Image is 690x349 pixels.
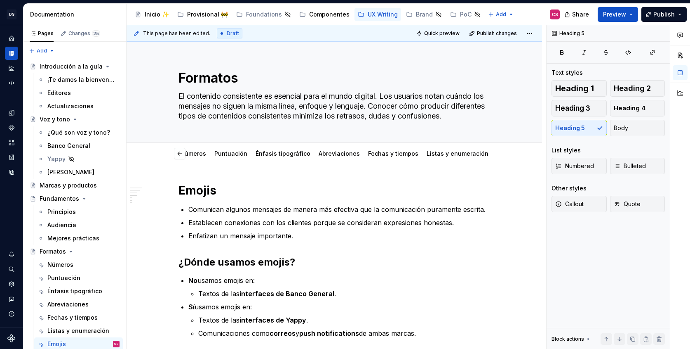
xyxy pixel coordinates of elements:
[239,290,334,298] strong: interfaces de Banco General
[368,10,398,19] div: UX Writing
[26,113,123,126] a: Voz y tono
[496,11,506,18] span: Add
[560,7,594,22] button: Share
[214,150,247,157] a: Puntuación
[7,9,16,19] div: DS
[26,192,123,205] a: Fundamentos
[145,10,169,19] div: Inicio ✨
[5,263,18,276] div: Search ⌘K
[34,139,123,152] a: Banco General
[47,208,76,216] div: Principios
[354,8,401,21] a: UX Writing
[5,106,18,119] a: Design tokens
[552,11,558,18] div: CS
[47,76,115,84] div: ¡Te damos la bienvenida! 🚀
[34,258,123,271] a: Números
[26,60,123,73] a: Introducción a la guía
[47,274,80,282] div: Puntuación
[7,334,16,342] svg: Supernova Logo
[614,162,646,170] span: Bulleted
[47,340,66,348] div: Emojis
[555,104,590,112] span: Heading 3
[555,200,584,208] span: Callout
[5,248,18,261] button: Notifications
[552,69,583,77] div: Text styles
[47,89,71,97] div: Editores
[180,150,206,157] a: Números
[47,128,110,137] div: ¿Qué son voz y tono?
[614,200,641,208] span: Quote
[2,5,21,23] button: DS
[68,30,100,37] div: Changes
[198,289,490,299] p: Textos de las .
[40,195,79,203] div: Fundamentos
[5,151,18,164] a: Storybook stories
[34,232,123,245] a: Mejores prácticas
[309,10,350,19] div: Componentes
[26,179,123,192] a: Marcas y productos
[552,158,607,174] button: Numbered
[34,298,123,311] a: Abreviaciones
[188,276,197,285] strong: No
[34,205,123,218] a: Principios
[5,62,18,75] div: Analytics
[552,184,587,192] div: Other styles
[47,168,94,176] div: [PERSON_NAME]
[423,145,492,162] div: Listas y enumeración
[26,245,123,258] a: Formatos
[188,275,490,285] p: usamos emojis en:
[477,30,517,37] span: Publish changes
[92,30,100,37] span: 25
[47,287,102,295] div: Énfasis tipográfico
[40,181,97,190] div: Marcas y productos
[34,311,123,324] a: Fechas y tiempos
[178,256,490,269] h2: ¿Dónde usamos emojis?
[30,30,54,37] div: Pages
[26,45,57,57] button: Add
[177,68,488,88] textarea: Formatos
[5,121,18,134] a: Components
[5,76,18,90] a: Code automation
[198,328,490,338] p: Comunicaciones como y de ambas marcas.
[5,166,18,179] a: Data sources
[34,166,123,179] a: [PERSON_NAME]
[188,231,490,241] p: Enfatizan un mensaje importante.
[5,278,18,291] a: Settings
[552,196,607,212] button: Callout
[131,8,172,21] a: Inicio ✨
[424,30,460,37] span: Quick preview
[40,247,66,256] div: Formatos
[40,115,70,123] div: Voz y tono
[211,145,251,162] div: Puntuación
[227,30,239,37] span: Draft
[610,80,665,97] button: Heading 2
[239,316,306,324] strong: interfaces de Yappy
[131,6,484,23] div: Page tree
[34,285,123,298] a: Énfasis tipográfico
[47,142,90,150] div: Banco General
[114,340,119,348] div: CS
[555,162,594,170] span: Numbered
[177,90,488,123] textarea: El contenido consistente es esencial para el mundo digital. Los usuarios notan cuándo los mensaje...
[5,47,18,60] a: Documentation
[34,271,123,285] a: Puntuación
[447,8,484,21] a: PoC
[47,300,89,309] div: Abreviaciones
[47,102,94,110] div: Actualizaciones
[552,80,607,97] button: Heading 1
[5,32,18,45] div: Home
[552,336,584,342] div: Block actions
[177,145,209,162] div: Números
[34,152,123,166] a: Yappy
[34,218,123,232] a: Audiencia
[641,7,687,22] button: Publish
[315,145,363,162] div: Abreviaciones
[34,324,123,337] a: Listas y enumeración
[427,150,488,157] a: Listas y enumeración
[403,8,445,21] a: Brand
